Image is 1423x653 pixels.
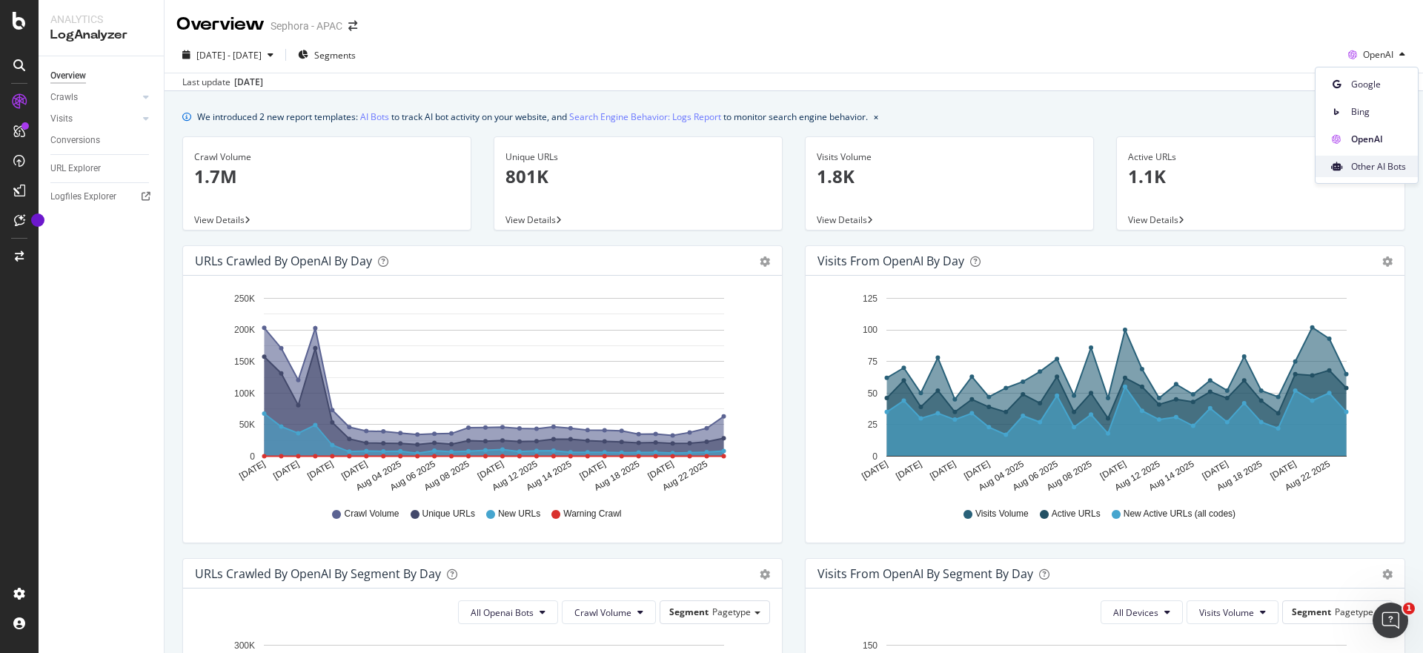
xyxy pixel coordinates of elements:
span: Visits Volume [1199,606,1254,619]
text: Aug 06 2025 [1011,459,1060,493]
div: Visits from OpenAI By Segment By Day [817,566,1033,581]
div: Overview [50,68,86,84]
svg: A chart. [195,288,770,494]
text: 25 [868,420,878,430]
div: gear [760,256,770,267]
text: [DATE] [578,459,608,482]
span: All Openai Bots [471,606,534,619]
button: close banner [870,106,882,127]
div: Tooltip anchor [31,213,44,227]
text: 250K [234,294,255,304]
div: Sephora - APAC [271,19,342,33]
span: New Active URLs (all codes) [1124,508,1235,520]
div: Visits from OpenAI by day [817,253,964,268]
text: Aug 04 2025 [354,459,403,493]
span: Other AI Bots [1351,160,1406,173]
button: OpenAI [1342,43,1411,67]
div: Active URLs [1128,150,1393,164]
text: 100K [234,388,255,399]
button: Visits Volume [1187,600,1278,624]
span: View Details [194,213,245,226]
text: 125 [863,294,878,304]
span: Segments [314,49,356,62]
text: Aug 18 2025 [1215,459,1264,493]
text: 150 [863,640,878,651]
div: Visits Volume [817,150,1082,164]
text: 50 [868,388,878,399]
text: 200K [234,325,255,336]
button: Segments [292,43,362,67]
p: 801K [505,164,771,189]
button: Crawl Volume [562,600,656,624]
text: [DATE] [928,459,958,482]
div: arrow-right-arrow-left [348,21,357,31]
div: Visits [50,111,73,127]
text: [DATE] [646,459,675,482]
span: Crawl Volume [574,606,631,619]
span: Bing [1351,105,1406,119]
span: Pagetype [712,606,751,618]
text: Aug 14 2025 [1147,459,1195,493]
button: [DATE] - [DATE] [176,43,279,67]
text: Aug 12 2025 [1113,459,1162,493]
text: Aug 08 2025 [422,459,471,493]
a: Conversions [50,133,153,148]
a: Logfiles Explorer [50,189,153,205]
text: [DATE] [1098,459,1128,482]
div: Analytics [50,12,152,27]
div: Logfiles Explorer [50,189,116,205]
p: 1.1K [1128,164,1393,189]
svg: A chart. [817,288,1393,494]
button: All Devices [1101,600,1183,624]
span: Segment [1292,606,1331,618]
text: [DATE] [962,459,992,482]
div: Overview [176,12,265,37]
span: Active URLs [1052,508,1101,520]
span: Pagetype [1335,606,1373,618]
a: AI Bots [360,109,389,125]
span: All Devices [1113,606,1158,619]
span: 1 [1403,603,1415,614]
span: OpenAI [1363,48,1393,61]
text: Aug 04 2025 [977,459,1026,493]
div: Crawl Volume [194,150,460,164]
text: Aug 06 2025 [388,459,437,493]
text: [DATE] [860,459,889,482]
div: [DATE] [234,76,263,89]
span: View Details [505,213,556,226]
text: [DATE] [1268,459,1298,482]
span: Crawl Volume [344,508,399,520]
a: URL Explorer [50,161,153,176]
span: Unique URLs [422,508,475,520]
text: Aug 12 2025 [491,459,540,493]
span: Segment [669,606,709,618]
div: We introduced 2 new report templates: to track AI bot activity on your website, and to monitor se... [197,109,868,125]
iframe: Intercom live chat [1373,603,1408,638]
text: 150K [234,357,255,367]
span: New URLs [498,508,540,520]
a: Overview [50,68,153,84]
a: Visits [50,111,139,127]
div: gear [760,569,770,580]
div: Last update [182,76,263,89]
span: OpenAI [1351,133,1406,146]
text: Aug 22 2025 [660,459,709,493]
div: URL Explorer [50,161,101,176]
p: 1.7M [194,164,460,189]
span: View Details [1128,213,1178,226]
text: [DATE] [894,459,923,482]
div: Conversions [50,133,100,148]
p: 1.8K [817,164,1082,189]
div: Unique URLs [505,150,771,164]
div: URLs Crawled by OpenAI by day [195,253,372,268]
span: Visits Volume [975,508,1029,520]
text: [DATE] [339,459,369,482]
text: Aug 18 2025 [592,459,641,493]
span: View Details [817,213,867,226]
span: Warning Crawl [563,508,621,520]
text: 50K [239,420,255,430]
text: 100 [863,325,878,336]
div: Crawls [50,90,78,105]
div: URLs Crawled by OpenAI By Segment By Day [195,566,441,581]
